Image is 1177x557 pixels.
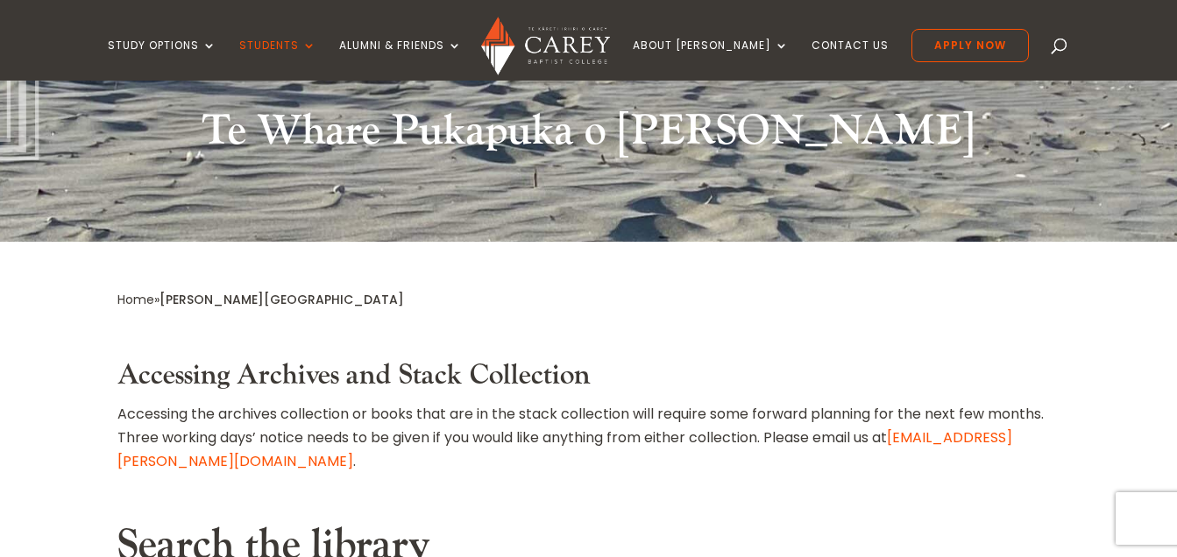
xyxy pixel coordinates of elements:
span: » [117,291,404,308]
p: Accessing the archives collection or books that are in the stack collection will require some for... [117,402,1059,474]
h2: Te Whare Pukapuka o [PERSON_NAME] [117,106,1059,166]
h3: Accessing Archives and Stack Collection [117,359,1059,401]
a: Study Options [108,39,216,81]
a: About [PERSON_NAME] [633,39,789,81]
a: Home [117,291,154,308]
span: [PERSON_NAME][GEOGRAPHIC_DATA] [160,291,404,308]
a: Contact Us [812,39,889,81]
img: Carey Baptist College [481,17,610,75]
a: Alumni & Friends [339,39,462,81]
a: Apply Now [911,29,1029,62]
a: Students [239,39,316,81]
